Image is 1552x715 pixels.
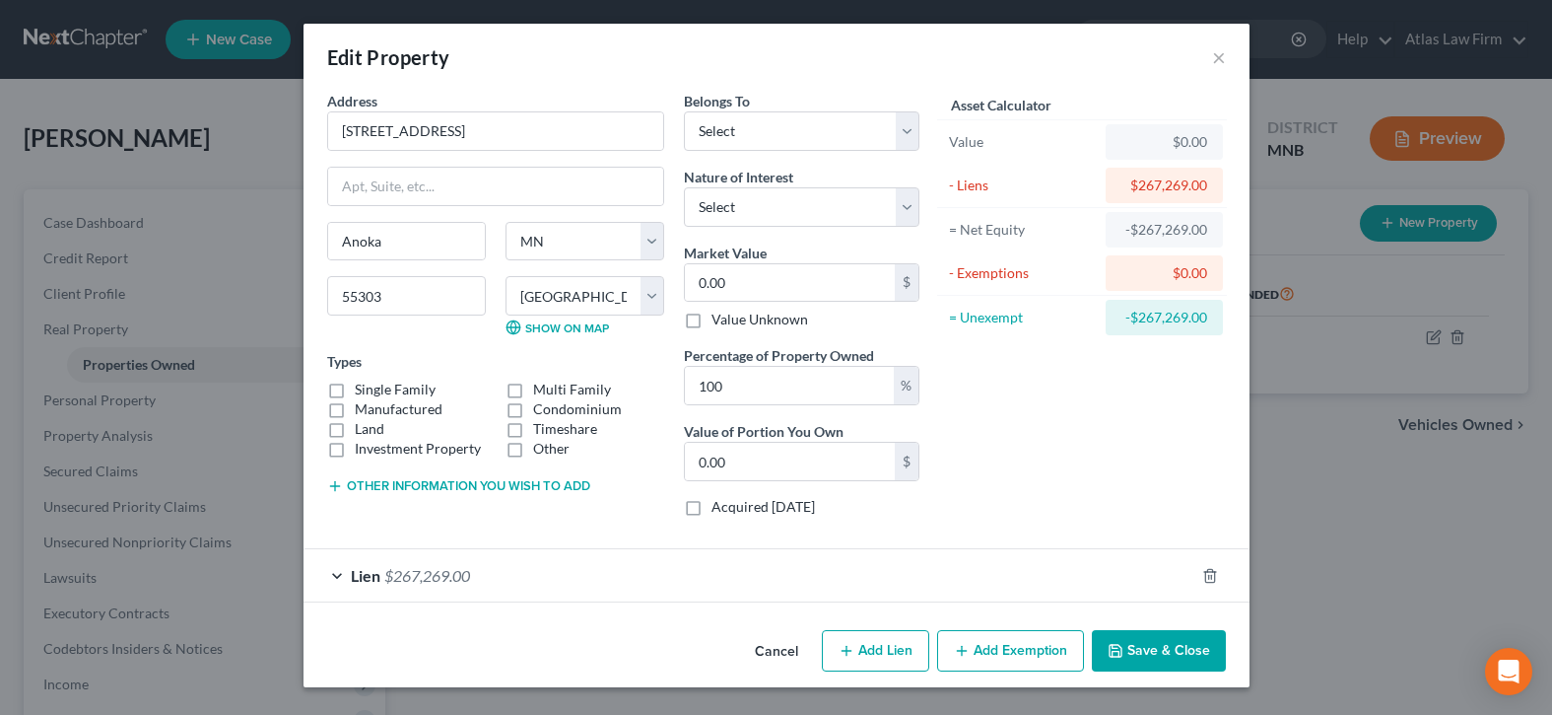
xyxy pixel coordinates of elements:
label: Acquired [DATE] [711,497,815,517]
label: Nature of Interest [684,167,793,187]
label: Investment Property [355,439,481,459]
button: Cancel [739,632,814,672]
button: Add Lien [822,630,929,672]
div: - Exemptions [949,263,1098,283]
input: 0.00 [685,264,895,302]
div: $0.00 [1121,132,1207,152]
button: Save & Close [1092,630,1226,672]
div: = Net Equity [949,220,1098,240]
label: Condominium [533,399,622,419]
button: Add Exemption [937,630,1084,672]
div: Value [949,132,1098,152]
div: Edit Property [327,43,450,71]
a: Show on Map [506,320,609,335]
div: $ [895,264,918,302]
label: Multi Family [533,380,611,399]
div: $ [895,443,918,480]
div: $0.00 [1121,263,1207,283]
input: Apt, Suite, etc... [328,168,663,205]
label: Manufactured [355,399,442,419]
label: Market Value [684,243,767,263]
label: Value Unknown [711,310,808,329]
div: - Liens [949,176,1098,195]
input: Enter zip... [327,276,486,316]
label: Asset Calculator [951,95,1051,115]
div: -$267,269.00 [1121,220,1207,240]
input: Enter city... [328,223,485,260]
label: Single Family [355,380,436,399]
div: $267,269.00 [1121,176,1207,195]
span: Belongs To [684,93,750,109]
input: 0.00 [685,367,894,404]
label: Other [533,439,570,459]
input: 0.00 [685,443,895,480]
label: Timeshare [533,419,597,439]
button: Other information you wish to add [327,478,590,494]
span: Lien [351,566,380,585]
label: Percentage of Property Owned [684,345,874,366]
label: Value of Portion You Own [684,421,843,442]
span: Address [327,93,377,109]
label: Land [355,419,384,439]
button: × [1212,45,1226,69]
span: $267,269.00 [384,566,470,585]
div: -$267,269.00 [1121,308,1207,327]
div: Open Intercom Messenger [1485,648,1532,695]
input: Enter address... [328,112,663,150]
div: % [894,367,918,404]
div: = Unexempt [949,308,1098,327]
label: Types [327,351,362,372]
